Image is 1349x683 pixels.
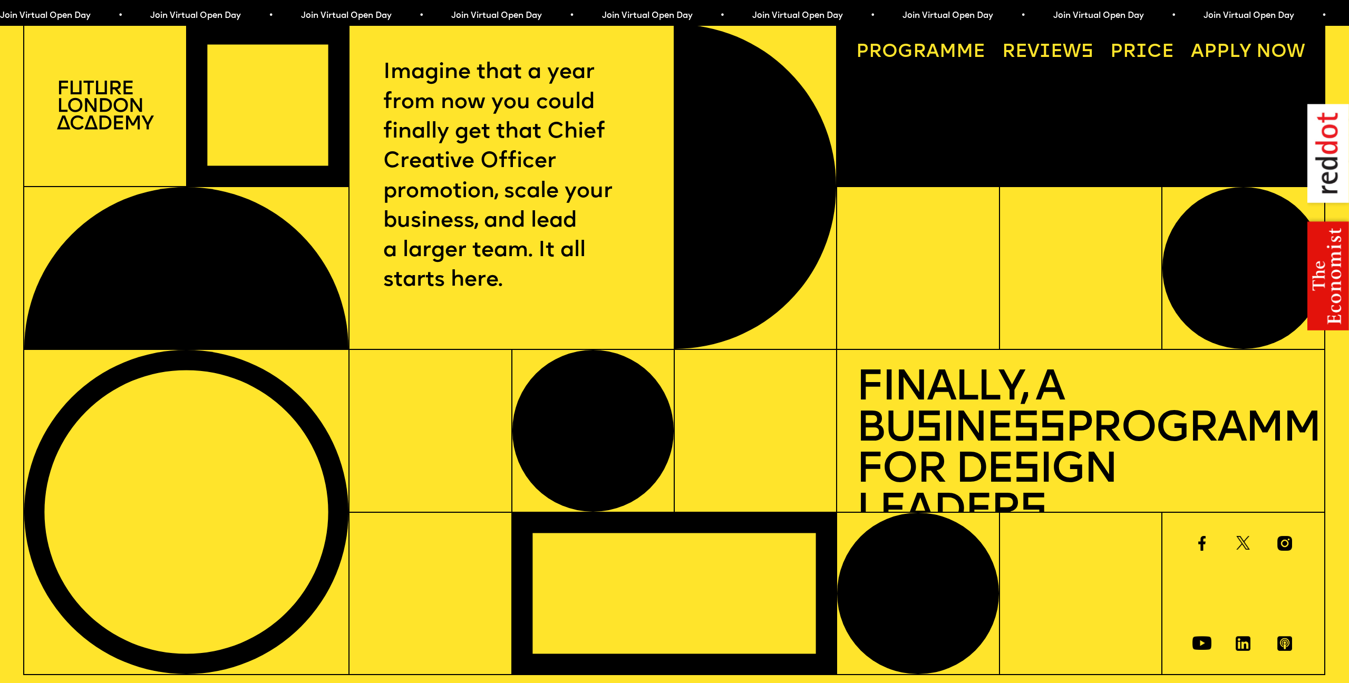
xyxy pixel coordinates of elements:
[1322,12,1326,20] span: •
[1171,12,1176,20] span: •
[993,34,1103,71] a: Reviews
[569,12,574,20] span: •
[118,12,122,20] span: •
[915,408,942,451] span: s
[720,12,724,20] span: •
[1181,34,1315,71] a: Apply now
[926,43,939,62] span: a
[268,12,273,20] span: •
[1020,491,1046,533] span: s
[383,58,640,295] p: Imagine that a year from now you could finally get that Chief Creative Officer promotion, scale y...
[856,368,1305,532] h1: Finally, a Bu ine Programme for De ign Leader
[419,12,423,20] span: •
[1012,408,1065,451] span: ss
[870,12,875,20] span: •
[1013,450,1039,492] span: s
[1191,43,1204,62] span: A
[847,34,995,71] a: Programme
[1021,12,1025,20] span: •
[1101,34,1183,71] a: Price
